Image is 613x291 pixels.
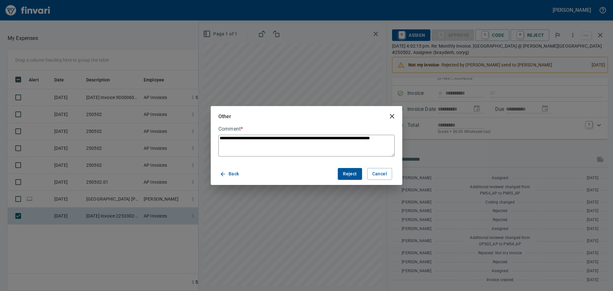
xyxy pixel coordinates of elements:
[343,170,357,178] span: Reject
[372,170,387,178] span: Cancel
[218,168,242,180] button: Back
[338,168,362,180] button: Reject
[221,170,239,178] span: Back
[218,126,395,132] label: Comment
[218,113,231,120] h5: Other
[367,168,392,180] button: Cancel
[384,109,400,124] button: close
